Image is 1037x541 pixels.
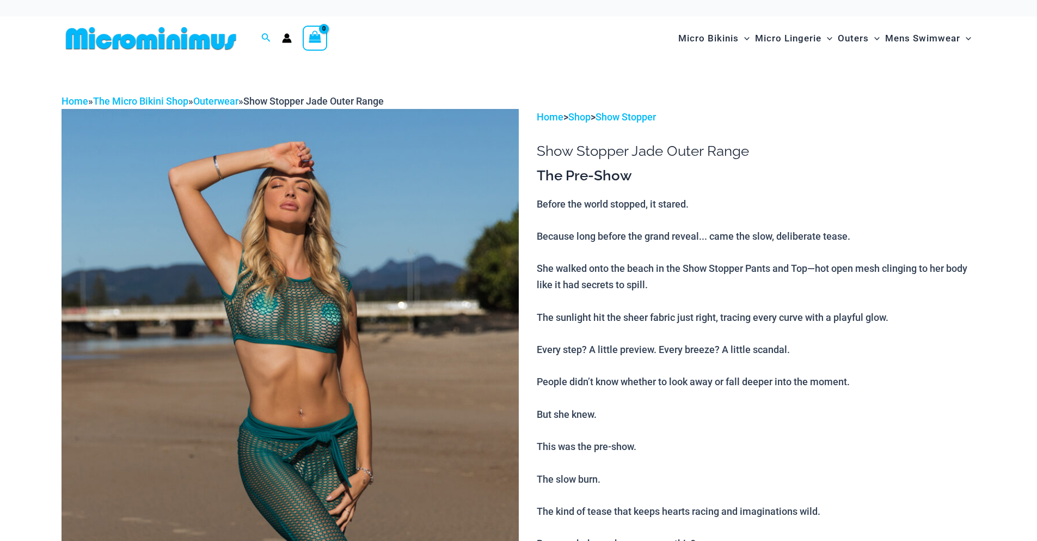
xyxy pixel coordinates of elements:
[835,22,882,55] a: OutersMenu ToggleMenu Toggle
[62,95,384,107] span: » » »
[537,143,975,160] h1: Show Stopper Jade Outer Range
[739,25,750,52] span: Menu Toggle
[885,25,960,52] span: Mens Swimwear
[193,95,238,107] a: Outerwear
[568,111,591,123] a: Shop
[537,109,975,125] p: > >
[674,20,976,57] nav: Site Navigation
[62,26,241,51] img: MM SHOP LOGO FLAT
[869,25,880,52] span: Menu Toggle
[537,167,975,185] h3: The Pre-Show
[261,32,271,45] a: Search icon link
[960,25,971,52] span: Menu Toggle
[755,25,821,52] span: Micro Lingerie
[678,25,739,52] span: Micro Bikinis
[882,22,974,55] a: Mens SwimwearMenu ToggleMenu Toggle
[303,26,328,51] a: View Shopping Cart, empty
[596,111,656,123] a: Show Stopper
[243,95,384,107] span: Show Stopper Jade Outer Range
[282,33,292,43] a: Account icon link
[676,22,752,55] a: Micro BikinisMenu ToggleMenu Toggle
[838,25,869,52] span: Outers
[537,111,563,123] a: Home
[821,25,832,52] span: Menu Toggle
[752,22,835,55] a: Micro LingerieMenu ToggleMenu Toggle
[62,95,88,107] a: Home
[93,95,188,107] a: The Micro Bikini Shop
